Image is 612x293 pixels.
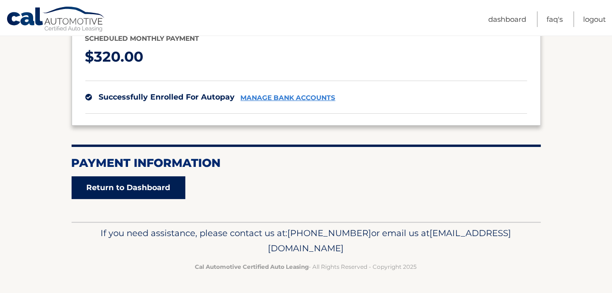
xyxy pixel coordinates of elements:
a: Dashboard [488,11,526,27]
p: If you need assistance, please contact us at: or email us at [78,226,535,256]
img: check.svg [85,94,92,101]
span: 320.00 [94,48,144,65]
a: manage bank accounts [241,94,336,102]
a: FAQ's [547,11,563,27]
a: Logout [583,11,606,27]
span: successfully enrolled for autopay [99,92,235,101]
h2: Payment Information [72,156,541,170]
a: Cal Automotive [6,6,106,34]
p: Scheduled monthly payment [85,33,527,45]
a: Return to Dashboard [72,176,185,199]
p: $ [85,45,527,70]
strong: Cal Automotive Certified Auto Leasing [195,263,309,270]
span: [PHONE_NUMBER] [288,228,372,238]
p: - All Rights Reserved - Copyright 2025 [78,262,535,272]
